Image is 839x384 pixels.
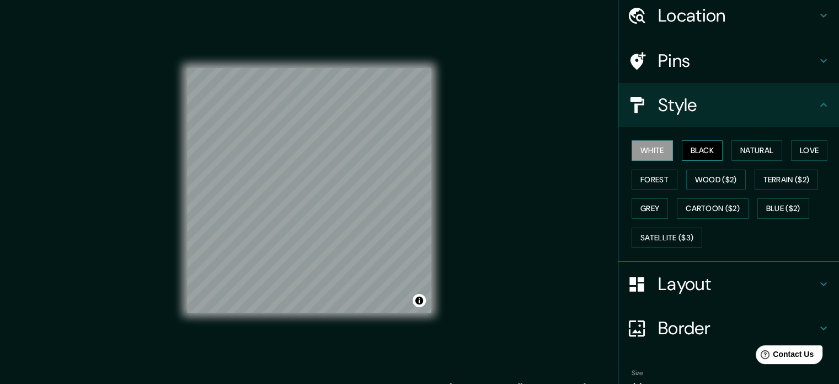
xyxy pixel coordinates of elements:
div: Border [618,306,839,350]
div: Style [618,83,839,127]
button: White [632,140,673,161]
label: Size [632,369,643,378]
button: Toggle attribution [413,294,426,307]
button: Natural [731,140,782,161]
button: Satellite ($3) [632,228,702,248]
h4: Style [658,94,817,116]
button: Black [682,140,723,161]
button: Terrain ($2) [755,170,819,190]
canvas: Map [187,68,431,313]
h4: Pins [658,50,817,72]
button: Forest [632,170,677,190]
h4: Layout [658,273,817,295]
button: Love [791,140,827,161]
button: Blue ($2) [757,198,809,219]
button: Grey [632,198,668,219]
div: Layout [618,262,839,306]
h4: Border [658,317,817,339]
button: Wood ($2) [686,170,746,190]
h4: Location [658,4,817,27]
iframe: Help widget launcher [741,341,827,372]
button: Cartoon ($2) [677,198,749,219]
div: Pins [618,39,839,83]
